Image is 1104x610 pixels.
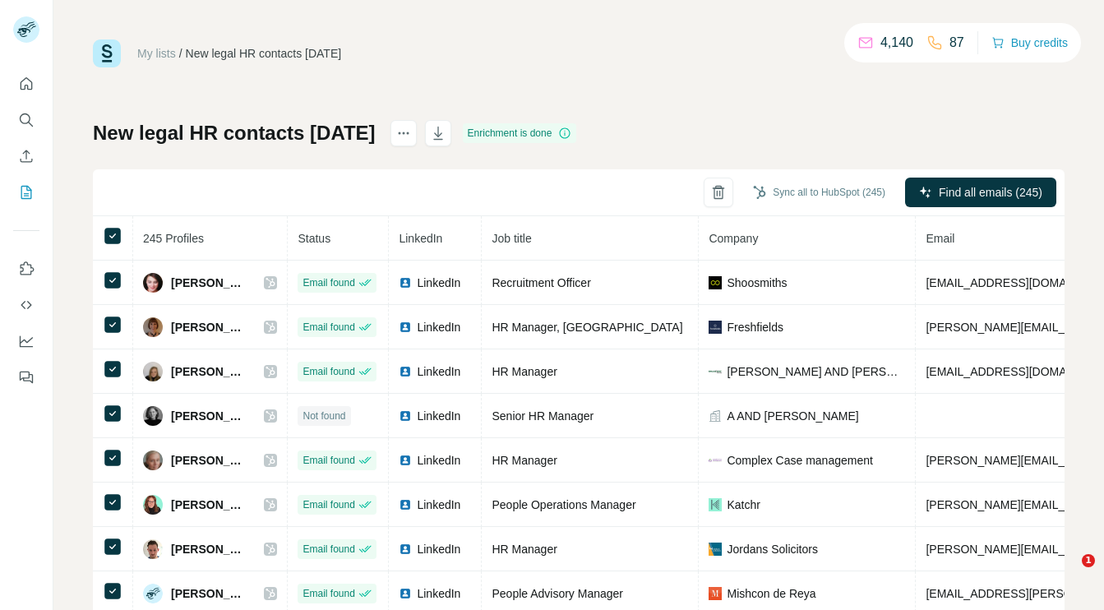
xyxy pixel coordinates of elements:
button: My lists [13,178,39,207]
span: LinkedIn [399,232,442,245]
img: Avatar [143,584,163,603]
span: [PERSON_NAME] AND [PERSON_NAME] Solicitors [727,363,905,380]
img: Avatar [143,317,163,337]
span: HR Manager [492,365,557,378]
button: actions [390,120,417,146]
span: 245 Profiles [143,232,204,245]
span: Email [926,232,954,245]
img: company-logo [709,321,722,334]
span: Not found [303,409,345,423]
span: LinkedIn [417,408,460,424]
img: Avatar [143,539,163,559]
span: Job title [492,232,531,245]
button: Use Surfe on LinkedIn [13,254,39,284]
img: Surfe Logo [93,39,121,67]
button: Search [13,105,39,135]
p: 87 [949,33,964,53]
li: / [179,45,182,62]
a: My lists [137,47,176,60]
span: Company [709,232,758,245]
span: People Operations Manager [492,498,635,511]
img: company-logo [709,454,722,467]
span: Katchr [727,497,760,513]
span: [PERSON_NAME] [171,585,247,602]
p: 4,140 [880,33,913,53]
span: LinkedIn [417,275,460,291]
span: [PERSON_NAME] [171,363,247,380]
span: Email found [303,275,354,290]
img: LinkedIn logo [399,454,412,467]
span: Recruitment Officer [492,276,590,289]
img: LinkedIn logo [399,276,412,289]
img: LinkedIn logo [399,498,412,511]
span: [PERSON_NAME] [171,497,247,513]
span: Email found [303,497,354,512]
img: Avatar [143,273,163,293]
span: LinkedIn [417,363,460,380]
span: Shoosmiths [727,275,787,291]
div: New legal HR contacts [DATE] [186,45,342,62]
img: Avatar [143,451,163,470]
img: LinkedIn logo [399,321,412,334]
img: LinkedIn logo [399,409,412,423]
img: company-logo [709,543,722,556]
button: Sync all to HubSpot (245) [741,180,897,205]
img: LinkedIn logo [399,365,412,378]
span: LinkedIn [417,497,460,513]
span: Complex Case management [727,452,872,469]
span: [PERSON_NAME] [171,275,247,291]
span: Email found [303,453,354,468]
span: [PERSON_NAME] [171,319,247,335]
span: Freshfields [727,319,783,335]
span: Email found [303,586,354,601]
img: LinkedIn logo [399,543,412,556]
img: company-logo [709,365,722,378]
img: LinkedIn logo [399,587,412,600]
button: Use Surfe API [13,290,39,320]
span: [PERSON_NAME] [171,541,247,557]
button: Quick start [13,69,39,99]
img: Avatar [143,362,163,381]
span: Senior HR Manager [492,409,594,423]
span: Mishcon de Reya [727,585,815,602]
span: HR Manager [492,454,557,467]
span: 1 [1082,554,1095,567]
span: Jordans Solicitors [727,541,818,557]
span: Email found [303,320,354,335]
span: Email found [303,364,354,379]
button: Find all emails (245) [905,178,1056,207]
span: Email found [303,542,354,557]
img: company-logo [709,276,722,289]
span: A AND [PERSON_NAME] [727,408,858,424]
div: Enrichment is done [463,123,577,143]
span: [PERSON_NAME] [171,408,247,424]
img: Avatar [143,495,163,515]
span: LinkedIn [417,585,460,602]
button: Enrich CSV [13,141,39,171]
button: Buy credits [991,31,1068,54]
span: Status [298,232,330,245]
span: HR Manager [492,543,557,556]
img: company-logo [709,587,722,600]
img: Avatar [143,406,163,426]
span: LinkedIn [417,452,460,469]
span: Find all emails (245) [939,184,1042,201]
span: LinkedIn [417,319,460,335]
button: Feedback [13,363,39,392]
h1: New legal HR contacts [DATE] [93,120,376,146]
img: company-logo [709,498,722,511]
span: People Advisory Manager [492,587,623,600]
span: HR Manager, [GEOGRAPHIC_DATA] [492,321,682,334]
button: Dashboard [13,326,39,356]
span: [PERSON_NAME] [171,452,247,469]
span: LinkedIn [417,541,460,557]
iframe: Intercom live chat [1048,554,1088,594]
